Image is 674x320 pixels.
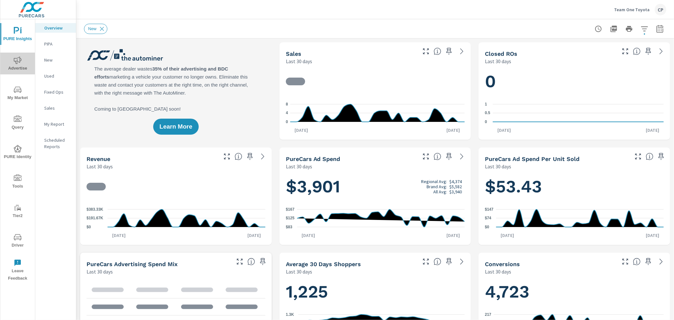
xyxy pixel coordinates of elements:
p: Regional Avg: [421,179,447,184]
p: [DATE] [641,127,664,133]
span: PURE Insights [2,27,33,43]
div: Used [35,71,76,81]
span: Tier2 [2,204,33,220]
span: Driver [2,233,33,249]
p: Team One Toyota [614,7,650,13]
p: [DATE] [496,232,519,239]
text: 4 [286,111,288,115]
span: The number of dealer-specified goals completed by a visitor. [Source: This data is provided by th... [633,258,641,265]
span: A rolling 30 day total of daily Shoppers on the dealership website, averaged over the selected da... [434,258,441,265]
p: Last 30 days [485,268,511,275]
button: Make Fullscreen [620,257,630,267]
a: See more details in report [457,46,467,56]
span: Save this to your personalized report [643,46,653,56]
h5: Sales [286,50,301,57]
h5: Closed ROs [485,50,517,57]
p: $4,374 [449,179,462,184]
div: PIPA [35,39,76,49]
div: CP [655,4,666,15]
text: $0 [485,225,489,229]
text: 217 [485,312,491,317]
h1: 1,225 [286,281,465,303]
h5: Revenue [87,156,110,162]
div: New [35,55,76,65]
p: Last 30 days [286,57,312,65]
p: New [44,57,71,63]
h1: 4,723 [485,281,664,303]
p: [DATE] [442,232,464,239]
p: Last 30 days [485,163,511,170]
p: Fixed Ops [44,89,71,95]
span: My Market [2,86,33,102]
p: PIPA [44,41,71,47]
button: "Export Report to PDF" [607,22,620,35]
text: $167 [286,207,295,212]
p: Last 30 days [286,163,312,170]
text: 8 [286,102,288,106]
p: [DATE] [297,232,320,239]
button: Make Fullscreen [235,257,245,267]
span: This table looks at how you compare to the amount of budget you spend per channel as opposed to y... [247,258,255,265]
button: Make Fullscreen [421,46,431,56]
text: $83 [286,225,292,229]
span: Number of vehicles sold by the dealership over the selected date range. [Source: This data is sou... [434,47,441,55]
text: $74 [485,216,491,220]
button: Select Date Range [653,22,666,35]
button: Make Fullscreen [421,257,431,267]
span: Save this to your personalized report [643,257,653,267]
text: 0.5 [485,111,490,115]
a: See more details in report [457,151,467,162]
p: Sales [44,105,71,111]
a: See more details in report [656,257,666,267]
a: See more details in report [258,151,268,162]
span: Query [2,115,33,131]
text: $125 [286,216,295,221]
text: 0 [485,120,487,124]
p: [DATE] [442,127,464,133]
div: Fixed Ops [35,87,76,97]
span: Save this to your personalized report [656,151,666,162]
div: nav menu [0,19,35,285]
h5: Average 30 Days Shoppers [286,261,361,267]
a: See more details in report [656,46,666,56]
h5: PureCars Ad Spend Per Unit Sold [485,156,579,162]
div: Sales [35,103,76,113]
text: 1 [485,102,487,106]
span: Average cost of advertising per each vehicle sold at the dealer over the selected date range. The... [646,153,653,160]
span: Save this to your personalized report [444,46,454,56]
h1: $3,901 [286,176,465,198]
button: Make Fullscreen [620,46,630,56]
span: Number of Repair Orders Closed by the selected dealership group over the selected time range. [So... [633,47,641,55]
p: Last 30 days [286,268,312,275]
button: Make Fullscreen [222,151,232,162]
text: $191.67K [87,216,103,221]
text: $147 [485,207,494,212]
p: [DATE] [243,232,265,239]
span: New [84,26,100,31]
p: Brand Avg: [427,184,447,189]
p: Last 30 days [87,163,113,170]
p: Used [44,73,71,79]
div: Overview [35,23,76,33]
text: 1.3K [286,312,294,317]
text: $0 [87,225,91,229]
span: Save this to your personalized report [444,151,454,162]
p: $5,582 [449,184,462,189]
p: [DATE] [108,232,130,239]
span: Leave Feedback [2,259,33,282]
span: Advertise [2,56,33,72]
a: See more details in report [457,257,467,267]
p: All Avg: [433,189,447,194]
span: Total cost of media for all PureCars channels for the selected dealership group over the selected... [434,153,441,160]
button: Make Fullscreen [421,151,431,162]
text: $383.33K [87,207,103,212]
span: Learn More [160,124,192,130]
p: [DATE] [641,232,664,239]
p: [DATE] [493,127,515,133]
span: Tools [2,174,33,190]
div: My Report [35,119,76,129]
p: [DATE] [290,127,312,133]
p: Last 30 days [87,268,113,275]
div: New [84,24,107,34]
p: My Report [44,121,71,127]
